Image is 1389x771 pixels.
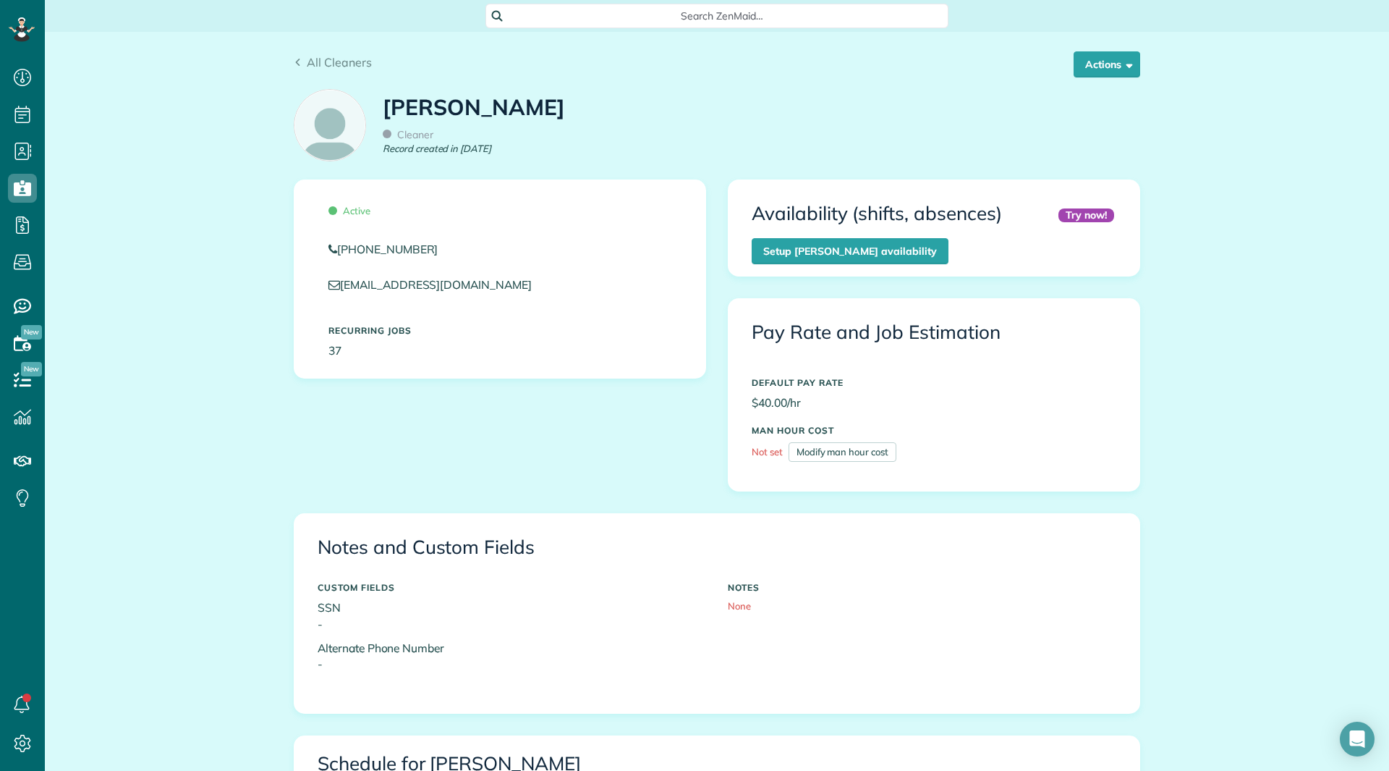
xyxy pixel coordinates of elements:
h5: CUSTOM FIELDS [318,583,706,592]
div: Try now! [1058,208,1114,222]
h3: Availability (shifts, absences) [752,203,1002,224]
a: [PHONE_NUMBER] [328,241,671,258]
em: Record created in [DATE] [383,142,491,156]
h5: DEFAULT PAY RATE [752,378,1116,387]
h5: NOTES [728,583,1116,592]
span: All Cleaners [307,55,372,69]
span: Active [328,205,370,216]
h5: MAN HOUR COST [752,426,1116,435]
div: Open Intercom Messenger [1340,722,1375,757]
p: 37 [328,342,671,359]
span: New [21,362,42,376]
p: $40.00/hr [752,395,1116,411]
a: Modify man hour cost [789,442,896,462]
span: None [728,600,751,612]
span: New [21,325,42,340]
a: All Cleaners [294,54,372,71]
a: Setup [PERSON_NAME] availability [752,238,948,264]
p: Alternate Phone Number - [318,640,706,673]
p: SSN - [318,599,706,633]
h3: Pay Rate and Job Estimation [752,322,1116,343]
h1: [PERSON_NAME] [383,96,565,119]
button: Actions [1074,51,1140,77]
span: Cleaner [383,128,433,141]
a: [EMAIL_ADDRESS][DOMAIN_NAME] [328,277,545,292]
span: Not set [752,446,783,458]
h5: Recurring Jobs [328,326,671,335]
img: employee_icon-c2f8239691d896a72cdd9dc41cfb7b06f9d69bdd837a2ad469be8ff06ab05b5f.png [294,90,365,161]
h3: Notes and Custom Fields [318,537,1116,558]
